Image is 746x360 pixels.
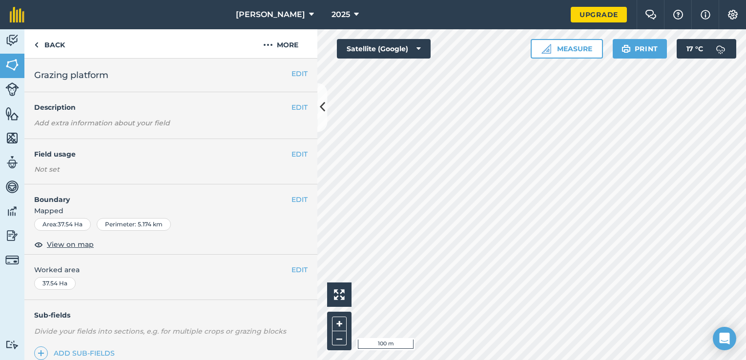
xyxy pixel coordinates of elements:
em: Add extra information about your field [34,119,170,127]
img: svg+xml;base64,PHN2ZyB4bWxucz0iaHR0cDovL3d3dy53My5vcmcvMjAwMC9zdmciIHdpZHRoPSI5IiBoZWlnaHQ9IjI0Ii... [34,39,39,51]
img: svg+xml;base64,PD94bWwgdmVyc2lvbj0iMS4wIiBlbmNvZGluZz0idXRmLTgiPz4KPCEtLSBHZW5lcmF0b3I6IEFkb2JlIE... [5,228,19,243]
button: – [332,331,347,345]
span: Mapped [24,205,317,216]
button: EDIT [291,68,308,79]
h4: Description [34,102,308,113]
button: View on map [34,239,94,250]
img: Two speech bubbles overlapping with the left bubble in the forefront [645,10,657,20]
span: Worked area [34,264,308,275]
img: svg+xml;base64,PHN2ZyB4bWxucz0iaHR0cDovL3d3dy53My5vcmcvMjAwMC9zdmciIHdpZHRoPSI1NiIgaGVpZ2h0PSI2MC... [5,131,19,145]
img: svg+xml;base64,PD94bWwgdmVyc2lvbj0iMS4wIiBlbmNvZGluZz0idXRmLTgiPz4KPCEtLSBHZW5lcmF0b3I6IEFkb2JlIE... [5,253,19,267]
button: 17 °C [677,39,736,59]
img: A question mark icon [672,10,684,20]
span: Grazing platform [34,68,108,82]
img: svg+xml;base64,PD94bWwgdmVyc2lvbj0iMS4wIiBlbmNvZGluZz0idXRmLTgiPz4KPCEtLSBHZW5lcmF0b3I6IEFkb2JlIE... [711,39,730,59]
div: Area : 37.54 Ha [34,218,91,231]
img: A cog icon [727,10,739,20]
img: svg+xml;base64,PHN2ZyB4bWxucz0iaHR0cDovL3d3dy53My5vcmcvMjAwMC9zdmciIHdpZHRoPSIxNyIgaGVpZ2h0PSIxNy... [701,9,710,20]
button: Print [613,39,667,59]
img: svg+xml;base64,PD94bWwgdmVyc2lvbj0iMS4wIiBlbmNvZGluZz0idXRmLTgiPz4KPCEtLSBHZW5lcmF0b3I6IEFkb2JlIE... [5,155,19,170]
img: svg+xml;base64,PD94bWwgdmVyc2lvbj0iMS4wIiBlbmNvZGluZz0idXRmLTgiPz4KPCEtLSBHZW5lcmF0b3I6IEFkb2JlIE... [5,82,19,96]
h4: Field usage [34,149,291,160]
span: [PERSON_NAME] [236,9,305,20]
div: Perimeter : 5.174 km [97,218,171,231]
img: svg+xml;base64,PHN2ZyB4bWxucz0iaHR0cDovL3d3dy53My5vcmcvMjAwMC9zdmciIHdpZHRoPSIyMCIgaGVpZ2h0PSIyNC... [263,39,273,51]
h4: Sub-fields [24,310,317,320]
a: Upgrade [571,7,627,22]
img: svg+xml;base64,PHN2ZyB4bWxucz0iaHR0cDovL3d3dy53My5vcmcvMjAwMC9zdmciIHdpZHRoPSI1NiIgaGVpZ2h0PSI2MC... [5,106,19,121]
button: More [244,29,317,58]
button: + [332,317,347,331]
button: Satellite (Google) [337,39,431,59]
button: Measure [531,39,603,59]
img: svg+xml;base64,PD94bWwgdmVyc2lvbj0iMS4wIiBlbmNvZGluZz0idXRmLTgiPz4KPCEtLSBHZW5lcmF0b3I6IEFkb2JlIE... [5,180,19,194]
img: svg+xml;base64,PHN2ZyB4bWxucz0iaHR0cDovL3d3dy53My5vcmcvMjAwMC9zdmciIHdpZHRoPSIxOCIgaGVpZ2h0PSIyNC... [34,239,43,250]
div: Not set [34,164,308,174]
div: Open Intercom Messenger [713,327,736,350]
img: svg+xml;base64,PHN2ZyB4bWxucz0iaHR0cDovL3d3dy53My5vcmcvMjAwMC9zdmciIHdpZHRoPSIxNCIgaGVpZ2h0PSIyNC... [38,347,44,359]
button: EDIT [291,149,308,160]
img: Ruler icon [541,44,551,54]
img: svg+xml;base64,PD94bWwgdmVyc2lvbj0iMS4wIiBlbmNvZGluZz0idXRmLTgiPz4KPCEtLSBHZW5lcmF0b3I6IEFkb2JlIE... [5,340,19,349]
h4: Boundary [24,184,291,205]
img: Four arrows, one pointing top left, one top right, one bottom right and the last bottom left [334,289,345,300]
span: 2025 [332,9,350,20]
img: svg+xml;base64,PHN2ZyB4bWxucz0iaHR0cDovL3d3dy53My5vcmcvMjAwMC9zdmciIHdpZHRoPSI1NiIgaGVpZ2h0PSI2MC... [5,58,19,72]
a: Back [24,29,75,58]
img: svg+xml;base64,PHN2ZyB4bWxucz0iaHR0cDovL3d3dy53My5vcmcvMjAwMC9zdmciIHdpZHRoPSIxOSIgaGVpZ2h0PSIyNC... [622,43,631,55]
div: 37.54 Ha [34,277,76,290]
img: fieldmargin Logo [10,7,24,22]
span: View on map [47,239,94,250]
button: EDIT [291,264,308,275]
button: EDIT [291,194,308,205]
img: svg+xml;base64,PD94bWwgdmVyc2lvbj0iMS4wIiBlbmNvZGluZz0idXRmLTgiPz4KPCEtLSBHZW5lcmF0b3I6IEFkb2JlIE... [5,33,19,48]
button: EDIT [291,102,308,113]
span: 17 ° C [686,39,703,59]
em: Divide your fields into sections, e.g. for multiple crops or grazing blocks [34,327,286,336]
img: svg+xml;base64,PD94bWwgdmVyc2lvbj0iMS4wIiBlbmNvZGluZz0idXRmLTgiPz4KPCEtLSBHZW5lcmF0b3I6IEFkb2JlIE... [5,204,19,219]
a: Add sub-fields [34,346,119,360]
